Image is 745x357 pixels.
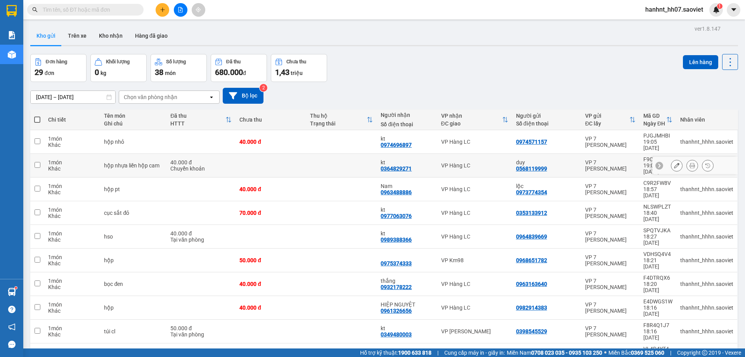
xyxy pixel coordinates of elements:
[170,165,232,172] div: Chuyển khoản
[643,257,672,270] div: 18:21 [DATE]
[702,350,707,355] span: copyright
[441,233,508,240] div: VP Hàng LC
[286,59,306,64] div: Chưa thu
[398,350,431,356] strong: 1900 633 818
[381,230,433,237] div: kt
[381,207,433,213] div: kt
[516,210,547,216] div: 0353133912
[441,113,502,119] div: VP nhận
[643,305,672,317] div: 18:16 [DATE]
[32,7,38,12] span: search
[381,121,433,127] div: Số điện thoại
[43,5,134,14] input: Tìm tên, số ĐT hoặc mã đơn
[441,139,508,145] div: VP Hàng LC
[516,257,547,263] div: 0968651782
[155,68,163,77] span: 38
[48,260,96,266] div: Khác
[680,117,733,123] div: Nhân viên
[170,331,232,338] div: Tại văn phòng
[239,186,302,192] div: 40.000 đ
[643,132,672,139] div: PJGJMHBI
[8,31,16,39] img: solution-icon
[48,308,96,314] div: Khác
[48,183,96,189] div: 1 món
[680,186,733,192] div: thanhnt_hhhn.saoviet
[730,6,737,13] span: caret-down
[639,5,709,14] span: hanhnt_hh07.saoviet
[48,207,96,213] div: 1 món
[680,139,733,145] div: thanhnt_hhhn.saoviet
[516,159,577,165] div: duy
[585,136,636,148] div: VP 7 [PERSON_NAME]
[170,230,232,237] div: 40.000 đ
[104,120,163,127] div: Ghi chú
[713,6,720,13] img: icon-new-feature
[680,328,733,334] div: thanhnt_hhhn.saoviet
[381,301,433,308] div: HIỆP NGUYỆT
[643,113,666,119] div: Mã GD
[7,5,17,17] img: logo-vxr
[170,237,232,243] div: Tại văn phòng
[680,281,733,287] div: thanhnt_hhhn.saoviet
[639,110,676,130] th: Toggle SortBy
[104,186,163,192] div: hộp pt
[441,281,508,287] div: VP Hàng LC
[671,160,683,171] div: Sửa đơn hàng
[8,306,16,313] span: question-circle
[106,59,130,64] div: Khối lượng
[239,281,302,287] div: 40.000 đ
[643,162,672,175] div: 19:04 [DATE]
[239,139,302,145] div: 40.000 đ
[381,331,412,338] div: 0349480003
[178,7,183,12] span: file-add
[104,305,163,311] div: hộp
[310,120,367,127] div: Trạng thái
[170,120,225,127] div: HTTT
[516,113,577,119] div: Người gửi
[643,180,672,186] div: C9R2FW8V
[62,26,93,45] button: Trên xe
[48,301,96,308] div: 1 món
[48,142,96,148] div: Khác
[643,120,666,127] div: Ngày ĐH
[516,189,547,195] div: 0973774354
[31,91,115,103] input: Select a date range.
[95,68,99,77] span: 0
[360,348,431,357] span: Hỗ trợ kỹ thuật:
[104,281,163,287] div: bọc đen
[151,54,207,82] button: Số lượng38món
[381,165,412,172] div: 0364829271
[165,70,176,76] span: món
[381,112,433,118] div: Người nhận
[381,142,412,148] div: 0974696897
[585,230,636,243] div: VP 7 [PERSON_NAME]
[310,113,367,119] div: Thu hộ
[585,207,636,219] div: VP 7 [PERSON_NAME]
[48,165,96,172] div: Khác
[585,159,636,172] div: VP 7 [PERSON_NAME]
[239,210,302,216] div: 70.000 đ
[381,284,412,290] div: 0932178222
[104,233,163,240] div: hso
[585,325,636,338] div: VP 7 [PERSON_NAME]
[643,186,672,199] div: 18:57 [DATE]
[643,328,672,341] div: 18:16 [DATE]
[30,54,87,82] button: Đơn hàng29đơn
[643,227,672,233] div: SPQTVJKA
[104,328,163,334] div: túi cl
[727,3,740,17] button: caret-down
[8,288,16,296] img: warehouse-icon
[680,233,733,240] div: thanhnt_hhhn.saoviet
[48,254,96,260] div: 1 món
[381,213,412,219] div: 0977063076
[129,26,174,45] button: Hàng đã giao
[381,308,412,314] div: 0961326656
[196,7,201,12] span: aim
[516,328,547,334] div: 0398545529
[643,139,672,151] div: 19:05 [DATE]
[46,59,67,64] div: Đơn hàng
[631,350,664,356] strong: 0369 525 060
[93,26,129,45] button: Kho nhận
[211,54,267,82] button: Đã thu680.000đ
[192,3,205,17] button: aim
